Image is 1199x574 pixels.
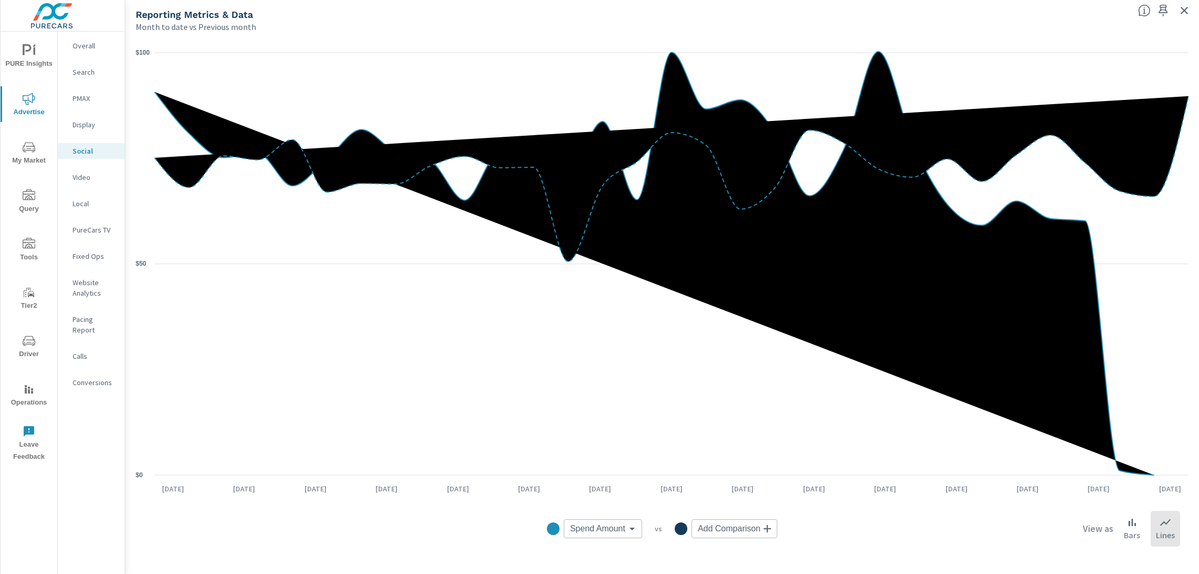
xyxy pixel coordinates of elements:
[1152,484,1188,494] p: [DATE]
[58,64,125,80] div: Search
[440,484,476,494] p: [DATE]
[1124,529,1140,541] p: Bars
[58,196,125,212] div: Local
[1156,529,1175,541] p: Lines
[1080,484,1117,494] p: [DATE]
[136,260,146,267] text: $50
[1155,2,1172,19] span: Save this to your personalized report
[4,93,54,118] span: Advertise
[58,143,125,159] div: Social
[4,335,54,360] span: Driver
[58,275,125,301] div: Website Analytics
[73,146,116,156] p: Social
[58,222,125,238] div: PureCars TV
[724,484,761,494] p: [DATE]
[642,524,675,533] p: vs
[58,90,125,106] div: PMAX
[58,169,125,185] div: Video
[1,32,57,467] div: nav menu
[692,519,777,538] div: Add Comparison
[1083,523,1113,534] h6: View as
[226,484,262,494] p: [DATE]
[4,189,54,215] span: Query
[297,484,334,494] p: [DATE]
[58,117,125,133] div: Display
[4,238,54,264] span: Tools
[4,425,54,463] span: Leave Feedback
[155,484,191,494] p: [DATE]
[4,383,54,409] span: Operations
[653,484,690,494] p: [DATE]
[58,348,125,364] div: Calls
[58,248,125,264] div: Fixed Ops
[58,311,125,338] div: Pacing Report
[73,93,116,104] p: PMAX
[73,67,116,77] p: Search
[58,38,125,54] div: Overall
[73,314,116,335] p: Pacing Report
[4,141,54,167] span: My Market
[136,21,256,33] p: Month to date vs Previous month
[1176,2,1193,19] button: Exit Fullscreen
[582,484,618,494] p: [DATE]
[73,119,116,130] p: Display
[4,44,54,70] span: PURE Insights
[570,523,625,534] span: Spend Amount
[73,277,116,298] p: Website Analytics
[73,377,116,388] p: Conversions
[938,484,975,494] p: [DATE]
[368,484,405,494] p: [DATE]
[73,198,116,209] p: Local
[58,375,125,390] div: Conversions
[73,351,116,361] p: Calls
[867,484,903,494] p: [DATE]
[796,484,832,494] p: [DATE]
[1138,4,1151,17] span: Understand Social data over time and see how metrics compare to each other.
[136,471,143,479] text: $0
[73,41,116,51] p: Overall
[136,49,150,56] text: $100
[73,251,116,261] p: Fixed Ops
[136,9,253,20] h5: Reporting Metrics & Data
[564,519,642,538] div: Spend Amount
[73,225,116,235] p: PureCars TV
[73,172,116,183] p: Video
[1009,484,1046,494] p: [DATE]
[511,484,547,494] p: [DATE]
[698,523,760,534] span: Add Comparison
[4,286,54,312] span: Tier2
